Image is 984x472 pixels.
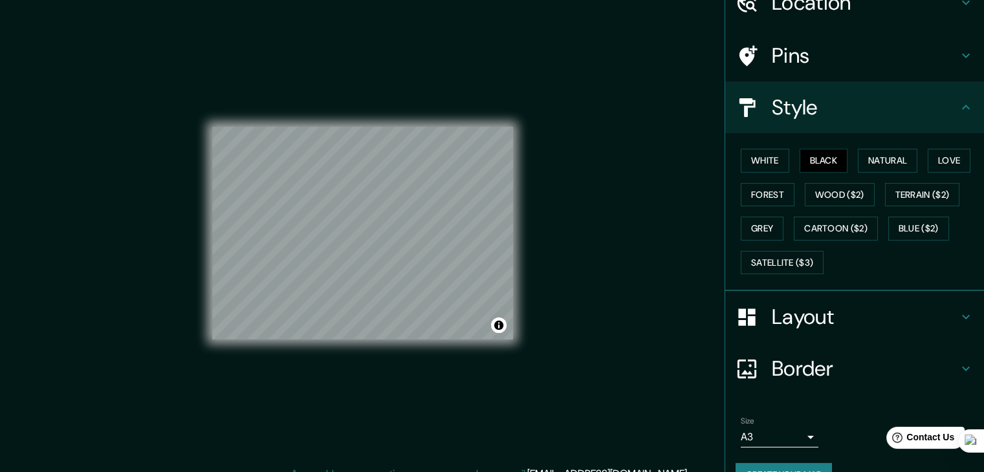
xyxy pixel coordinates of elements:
[888,217,949,241] button: Blue ($2)
[725,291,984,343] div: Layout
[869,422,970,458] iframe: Help widget launcher
[858,149,917,173] button: Natural
[772,304,958,330] h4: Layout
[772,43,958,69] h4: Pins
[772,94,958,120] h4: Style
[725,30,984,81] div: Pins
[212,127,513,339] canvas: Map
[794,217,878,241] button: Cartoon ($2)
[725,343,984,394] div: Border
[741,217,783,241] button: Grey
[741,416,754,427] label: Size
[741,251,824,275] button: Satellite ($3)
[741,183,794,207] button: Forest
[725,81,984,133] div: Style
[772,356,958,381] h4: Border
[885,183,960,207] button: Terrain ($2)
[491,317,507,333] button: Toggle attribution
[800,149,848,173] button: Black
[805,183,875,207] button: Wood ($2)
[928,149,970,173] button: Love
[741,427,818,447] div: A3
[741,149,789,173] button: White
